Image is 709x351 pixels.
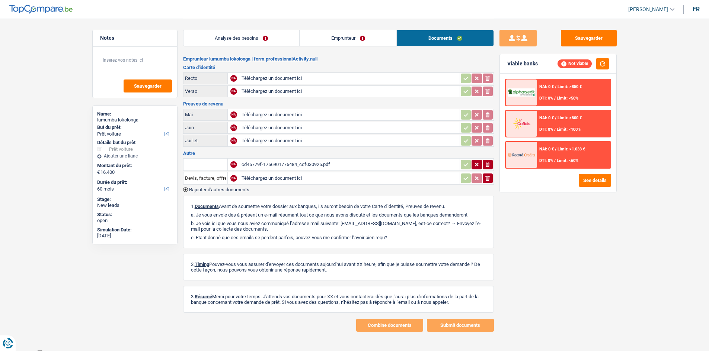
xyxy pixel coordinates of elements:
[539,147,554,152] span: NAI: 0 €
[183,101,494,106] h3: Preuves de revenu
[558,84,582,89] span: Limit: >850 €
[185,125,226,130] div: Juin
[183,30,300,46] a: Analyse des besoins
[558,147,585,152] span: Limit: >1.033 €
[539,84,554,89] span: NAI: 0 €
[97,169,100,175] span: €
[97,163,171,169] label: Montant du prêt:
[539,116,554,120] span: NAI: 0 €
[554,96,556,101] span: /
[558,59,592,68] div: Not viable
[557,96,578,101] span: Limit: <50%
[183,187,249,192] button: Rajouter d'autres documents
[628,6,668,13] span: [PERSON_NAME]
[97,111,173,117] div: Name:
[189,187,249,192] span: Rajouter d'autres documents
[427,319,494,332] button: Submit documents
[185,112,226,117] div: Mai
[124,79,172,92] button: Sauvegarder
[191,294,486,305] p: 3. Merci pour votre temps. J'attends vos documents pour XX et vous contacterai dès que j'aurai p...
[183,56,494,62] h2: Emprunteur lumumba lokolonga | form.professionalActivity.null
[97,218,173,224] div: open
[507,61,538,67] div: Viable banks
[693,6,700,13] div: fr
[185,75,226,81] div: Recto
[191,221,486,232] p: b. Je vois ici que vous nous aviez communiqué l’adresse mail suivante: [EMAIL_ADDRESS][DOMAIN_NA...
[557,158,578,163] span: Limit: <60%
[191,261,486,273] p: 2. Pouvez-vous vous assurer d'envoyer ces documents aujourd'hui avant XX heure, afin que je puiss...
[555,147,556,152] span: /
[230,88,237,95] div: NA
[97,124,171,130] label: But du prêt:
[539,96,553,101] span: DTI: 0%
[185,88,226,94] div: Verso
[230,75,237,82] div: NA
[183,65,494,70] h3: Carte d'identité
[195,261,209,267] span: Timing
[230,175,237,182] div: NA
[191,235,486,240] p: c. Etant donné que ces emails se perdent parfois, pouvez-vous me confirmer l’avoir bien reçu?
[558,116,582,120] span: Limit: >800 €
[191,204,486,209] p: 1. Avant de soumettre votre dossier aux banques, ils auront besoin de votre Carte d'identité, Pre...
[539,127,553,132] span: DTI: 0%
[508,88,535,97] img: AlphaCredit
[97,212,173,218] div: Status:
[195,204,219,209] span: Documents
[230,161,237,168] div: NA
[397,30,494,46] a: Documents
[555,116,556,120] span: /
[508,148,535,162] img: Record Credits
[185,138,226,143] div: Juillet
[97,196,173,202] div: Stage:
[554,158,556,163] span: /
[356,319,423,332] button: Combine documents
[100,35,170,41] h5: Notes
[97,140,173,146] div: Détails but du prêt
[300,30,396,46] a: Emprunteur
[242,159,458,170] div: cd45779f-1756901776484_ccf030925.pdf
[555,84,556,89] span: /
[557,127,581,132] span: Limit: <100%
[230,124,237,131] div: NA
[97,153,173,159] div: Ajouter une ligne
[97,179,171,185] label: Durée du prêt:
[97,202,173,208] div: New leads
[134,84,162,88] span: Sauvegarder
[622,3,674,16] a: [PERSON_NAME]
[554,127,556,132] span: /
[97,117,173,123] div: lumumba lokolonga
[97,227,173,233] div: Simulation Date:
[561,30,617,46] button: Sauvegarder
[230,111,237,118] div: NA
[579,174,611,187] button: See details
[508,117,535,130] img: Cofidis
[539,158,553,163] span: DTI: 0%
[191,212,486,218] p: a. Je vous envoie dès à présent un e-mail résumant tout ce que nous avons discuté et les doc...
[183,151,494,156] h3: Autre
[9,5,73,14] img: TopCompare Logo
[97,233,173,239] div: [DATE]
[195,294,212,299] span: Résumé
[230,137,237,144] div: NA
